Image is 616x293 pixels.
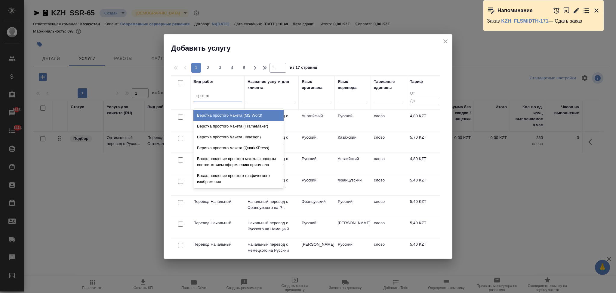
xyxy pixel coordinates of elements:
td: Французский [335,174,371,195]
td: Русский [299,217,335,238]
td: слово [371,153,407,174]
td: слово [371,174,407,195]
button: Перейти в todo [583,7,590,14]
td: 4,80 KZT [407,153,443,174]
td: Русский [299,153,335,174]
td: слово [371,217,407,238]
td: 5,40 KZT [407,174,443,195]
td: Английский [299,110,335,131]
button: 5 [239,63,249,73]
td: Английский [335,153,371,174]
div: Язык оригинала [302,79,332,91]
td: Французский [299,196,335,217]
td: Русский [335,110,371,131]
p: Перевод Начальный [193,199,242,205]
td: Казахский [335,131,371,153]
button: Отложить [553,7,560,14]
p: Заказ — Сдать заказ [487,18,600,24]
p: Начальный перевод с Французского на Р... [248,199,296,211]
div: Тарифные единицы [374,79,404,91]
p: Начальный перевод с Немецкого на Русский [248,241,296,254]
span: из 17 страниц [290,64,317,73]
p: Начальный перевод с Русского на Немецкий [248,220,296,232]
button: 4 [227,63,237,73]
div: Верстка простого макета (Indesign) [193,132,284,143]
span: 3 [215,65,225,71]
div: Верстка простого макета (MS Word) [193,110,284,121]
td: 5,40 KZT [407,217,443,238]
div: Верстка простого макета (QuarkXPress) [193,143,284,153]
td: слово [371,131,407,153]
button: close [441,37,450,46]
td: Русский [335,196,371,217]
div: Восстановление простого графического изображения [193,170,284,187]
td: слово [371,196,407,217]
td: 4,80 KZT [407,110,443,131]
div: Язык перевода [338,79,368,91]
p: Перевод Начальный [193,220,242,226]
span: 2 [203,65,213,71]
td: 5,40 KZT [407,238,443,260]
button: 3 [215,63,225,73]
td: слово [371,110,407,131]
button: Редактировать [573,7,580,14]
div: Верстка простого макета (FrameMaker) [193,121,284,132]
td: 5,70 KZT [407,131,443,153]
button: Закрыть [593,7,600,14]
p: Перевод Начальный [193,241,242,247]
div: Тариф [410,79,423,85]
input: От [410,90,440,98]
td: Русский [335,238,371,260]
div: Вид работ [193,79,214,85]
td: Русский [299,174,335,195]
td: 5,40 KZT [407,196,443,217]
button: 2 [203,63,213,73]
p: Напоминание [497,8,533,14]
h2: Добавить услугу [171,43,452,53]
td: [PERSON_NAME] [335,217,371,238]
div: Восстановление простого макета с полным соответствием оформлению оригинала [193,153,284,170]
span: 5 [239,65,249,71]
td: слово [371,238,407,260]
td: [PERSON_NAME] [299,238,335,260]
input: До [410,98,440,105]
button: Открыть в новой вкладке [563,4,570,17]
td: Русский [299,131,335,153]
span: 4 [227,65,237,71]
div: Название услуги для клиента [248,79,296,91]
a: KZH_FLSMIDTH-171 [501,18,548,24]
